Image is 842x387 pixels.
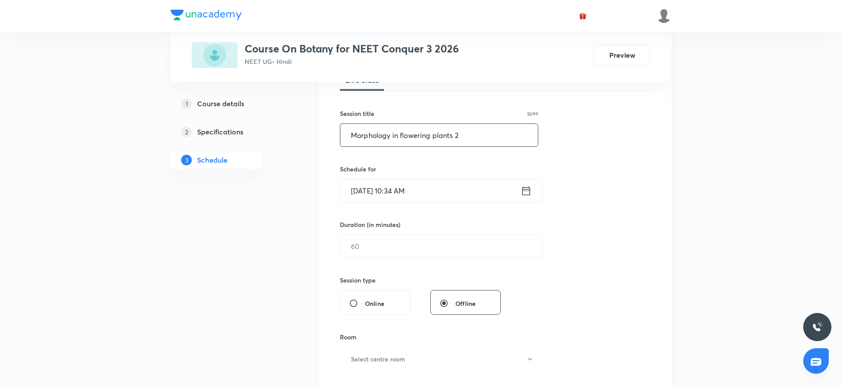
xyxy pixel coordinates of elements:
[171,10,242,20] img: Company Logo
[197,98,244,109] h5: Course details
[527,112,538,116] p: 32/99
[656,8,671,23] img: Shivank
[340,347,544,371] button: Select centre room
[181,155,192,165] p: 3
[579,12,587,20] img: avatar
[181,127,192,137] p: 2
[171,10,242,22] a: Company Logo
[365,299,384,308] span: Online
[594,45,650,66] button: Preview
[245,57,459,66] p: NEET UG • Hindi
[340,275,376,285] h6: Session type
[340,124,538,146] input: A great title is short, clear and descriptive
[455,299,476,308] span: Offline
[171,123,291,141] a: 2Specifications
[197,127,243,137] h5: Specifications
[351,354,405,364] h6: Select centre room
[245,42,459,55] h3: Course On Botany for NEET Conquer 3 2026
[340,235,542,257] input: 60
[340,332,357,342] h6: Room
[197,155,227,165] h5: Schedule
[171,95,291,112] a: 1Course details
[340,220,400,229] h6: Duration (in minutes)
[340,164,538,174] h6: Schedule for
[812,322,823,332] img: ttu
[340,109,374,118] h6: Session title
[576,9,590,23] button: avatar
[192,42,238,68] img: FE250D43-DF9F-400F-B02F-F2203BE45436_plus.png
[181,98,192,109] p: 1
